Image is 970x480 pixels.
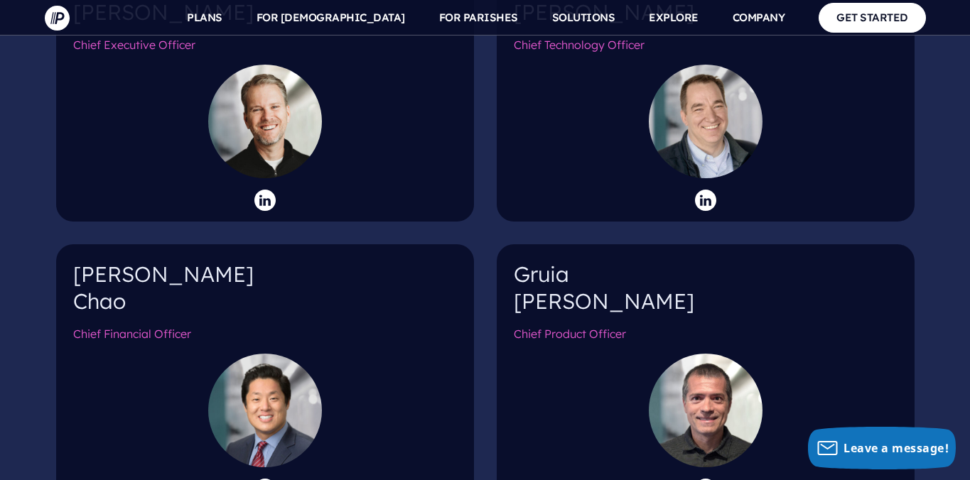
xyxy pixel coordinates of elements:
[514,326,898,353] h6: Chief Product Officer
[844,440,949,456] span: Leave a message!
[73,261,457,326] h4: [PERSON_NAME] Chao
[514,37,898,64] h6: Chief Technology Officer
[819,3,926,32] a: GET STARTED
[808,427,956,469] button: Leave a message!
[73,326,457,353] h6: Chief Financial Officer
[73,37,457,64] h6: Chief Executive Officer
[514,261,898,326] h4: Gruia [PERSON_NAME]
